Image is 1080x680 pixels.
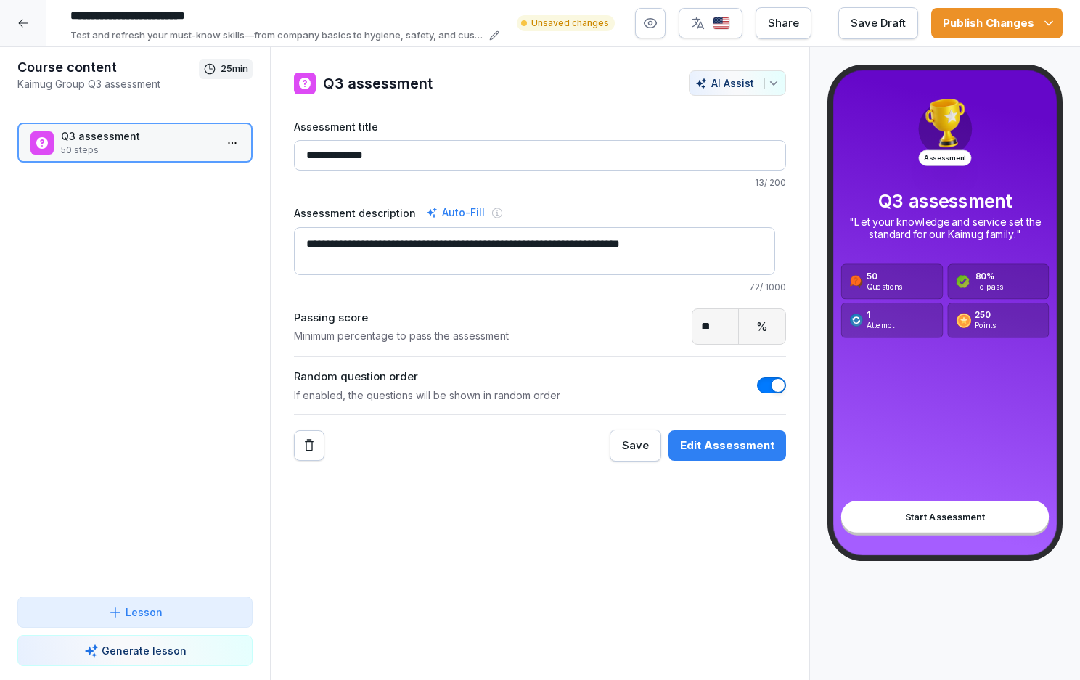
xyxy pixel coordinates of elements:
h1: Q3 assessment [323,73,433,94]
p: Kaimug Group Q3 assessment [17,76,199,91]
div: Auto-Fill [423,204,488,221]
div: Edit Assessment [680,438,774,454]
button: Edit Assessment [668,430,786,461]
div: Start Assessment [841,501,1049,533]
p: Questions [867,282,902,292]
div: % [739,309,785,344]
p: Lesson [126,605,163,620]
img: assessment_question.svg [850,274,864,288]
p: Q3 assessment [61,128,215,144]
button: Save Draft [838,7,918,39]
p: Random question order [294,369,560,385]
p: 80 % [975,271,1004,282]
div: Q3 assessment50 steps [17,123,253,163]
label: Assessment title [294,119,786,134]
div: AI Assist [695,77,780,89]
p: Test and refresh your must-know skills—from company basics to hygiene, safety, and customer servi... [70,28,485,43]
p: 250 [975,310,997,320]
p: If enabled, the questions will be shown in random order [294,388,560,403]
p: Q3 assessment [841,191,1049,211]
button: Publish Changes [931,8,1063,38]
button: Remove [294,430,324,461]
img: assessment_check.svg [956,274,970,288]
button: Generate lesson [17,635,253,666]
button: Lesson [17,597,253,628]
p: Points [975,320,997,330]
img: assessment_coin.svg [956,313,971,328]
div: Save Draft [851,15,906,31]
p: 50 [867,271,902,282]
button: AI Assist [689,70,786,96]
img: trophy.png [917,95,973,152]
h1: Course content [17,59,199,76]
button: Save [610,430,661,462]
div: Share [768,15,799,31]
p: Unsaved changes [531,17,609,30]
label: Assessment description [294,205,416,221]
p: Assessment [919,150,972,166]
p: 25 min [221,62,248,76]
p: "Let your knowledge and service set the standard for our Kaimug family." [841,216,1049,242]
p: Generate lesson [102,643,187,658]
p: 72 / 1000 [294,281,786,294]
p: 13 / 200 [294,176,786,189]
img: assessment_attempt.svg [850,314,864,327]
p: 1 [867,310,894,320]
p: 50 steps [61,144,215,157]
input: Passing Score [692,309,739,344]
p: Attempt [867,320,894,330]
p: To pass [975,282,1004,292]
p: Minimum percentage to pass the assessment [294,329,509,343]
div: Save [622,438,649,454]
div: Publish Changes [943,15,1051,31]
button: Share [756,7,811,39]
img: us.svg [713,17,730,30]
p: Passing score [294,310,509,327]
